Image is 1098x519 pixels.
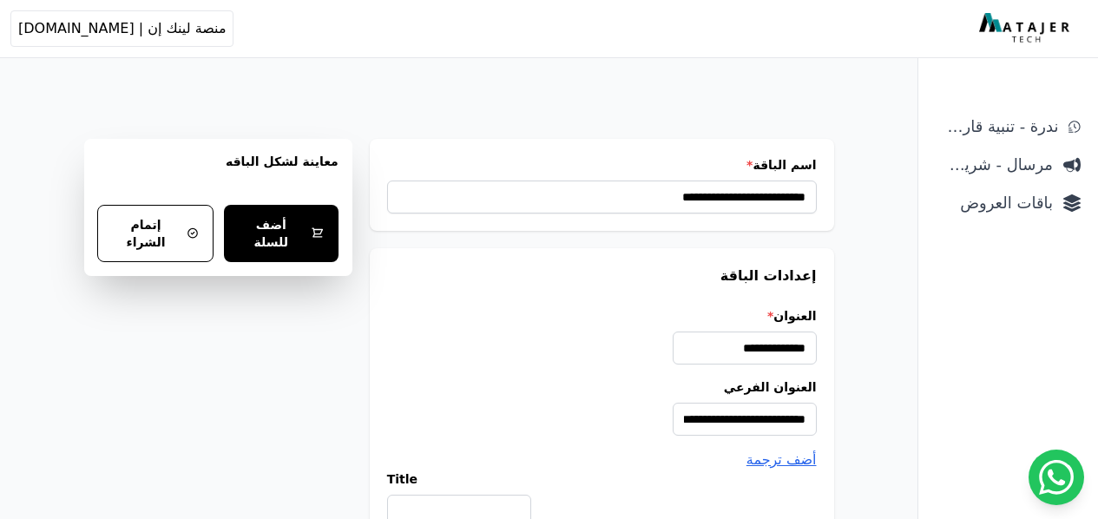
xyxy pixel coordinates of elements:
[97,205,214,262] button: إتمام الشراء
[387,470,817,488] label: Title
[929,111,1088,142] a: ندرة - تنبية قارب علي النفاذ
[387,378,817,396] label: العنوان الفرعي
[18,18,226,39] span: منصة لينك إن | [DOMAIN_NAME]
[98,153,339,191] h3: معاينة لشكل الباقه
[387,307,817,325] label: العنوان
[929,149,1088,181] a: مرسال - شريط دعاية
[936,153,1053,177] span: مرسال - شريط دعاية
[936,191,1053,215] span: باقات العروض
[224,205,339,262] button: أضف للسلة
[979,13,1074,44] img: MatajerTech Logo
[929,187,1088,219] a: باقات العروض
[746,450,817,470] button: أضف ترجمة
[387,266,817,286] h3: إعدادات الباقة
[10,10,233,47] button: منصة لينك إن | [DOMAIN_NAME]
[746,451,817,468] span: أضف ترجمة
[387,156,817,174] label: اسم الباقة
[936,115,1058,139] span: ندرة - تنبية قارب علي النفاذ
